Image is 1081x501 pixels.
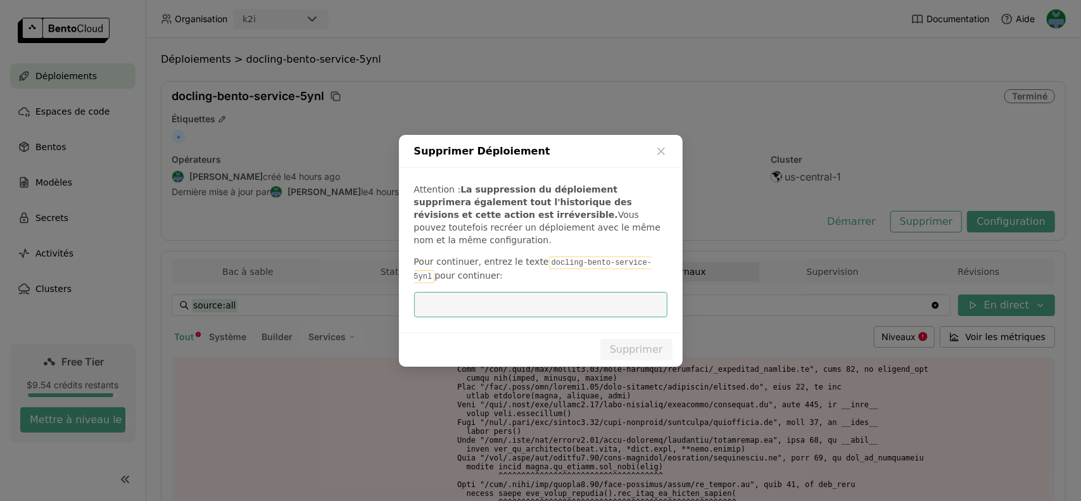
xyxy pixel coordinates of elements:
div: Supprimer Déploiement [399,135,683,168]
button: Supprimer [600,339,673,360]
div: dialog [399,135,683,367]
span: Pour continuer, entrez le texte [414,257,549,267]
b: La suppression du déploiement supprimera également tout l'historique des révisions et cette actio... [414,184,632,220]
span: Attention : [414,184,461,194]
span: pour continuer: [434,270,503,281]
span: Vous pouvez toutefois recréer un déploiement avec le même nom et la même configuration. [414,210,661,245]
